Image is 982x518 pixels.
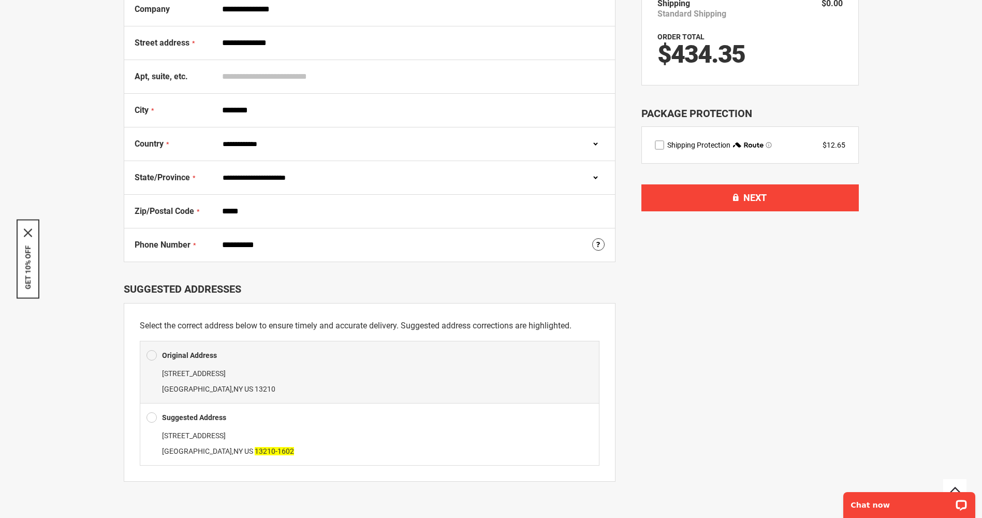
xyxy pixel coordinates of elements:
span: 13210-1602 [255,447,294,455]
span: State/Province [135,172,190,182]
span: US [244,447,253,455]
div: Package Protection [641,106,859,121]
span: Country [135,139,164,149]
span: Shipping Protection [667,141,730,149]
iframe: LiveChat chat widget [837,485,982,518]
span: US [244,385,253,393]
span: NY [233,385,243,393]
div: , [146,366,593,397]
button: GET 10% OFF [24,246,32,290]
span: Zip/Postal Code [135,206,194,216]
b: Suggested Address [162,413,226,422]
span: Company [135,4,170,14]
div: route shipping protection selector element [655,140,845,150]
strong: Order Total [657,33,705,41]
span: [STREET_ADDRESS] [162,431,226,440]
button: Close [24,229,32,237]
span: $434.35 [657,39,745,69]
span: [GEOGRAPHIC_DATA] [162,385,232,393]
span: Phone Number [135,240,190,250]
span: NY [233,447,243,455]
span: Next [743,192,767,203]
div: , [146,428,593,459]
div: $12.65 [823,140,845,150]
span: Street address [135,38,189,48]
p: Select the correct address below to ensure timely and accurate delivery. Suggested address correc... [140,319,599,333]
span: 13210 [255,385,275,393]
span: Standard Shipping [657,9,726,19]
svg: close icon [24,229,32,237]
div: Suggested Addresses [124,283,615,295]
span: [GEOGRAPHIC_DATA] [162,447,232,455]
button: Next [641,184,859,211]
span: Learn more [766,142,772,148]
b: Original Address [162,351,217,359]
span: City [135,105,149,115]
span: Apt, suite, etc. [135,71,188,81]
span: [STREET_ADDRESS] [162,369,226,378]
